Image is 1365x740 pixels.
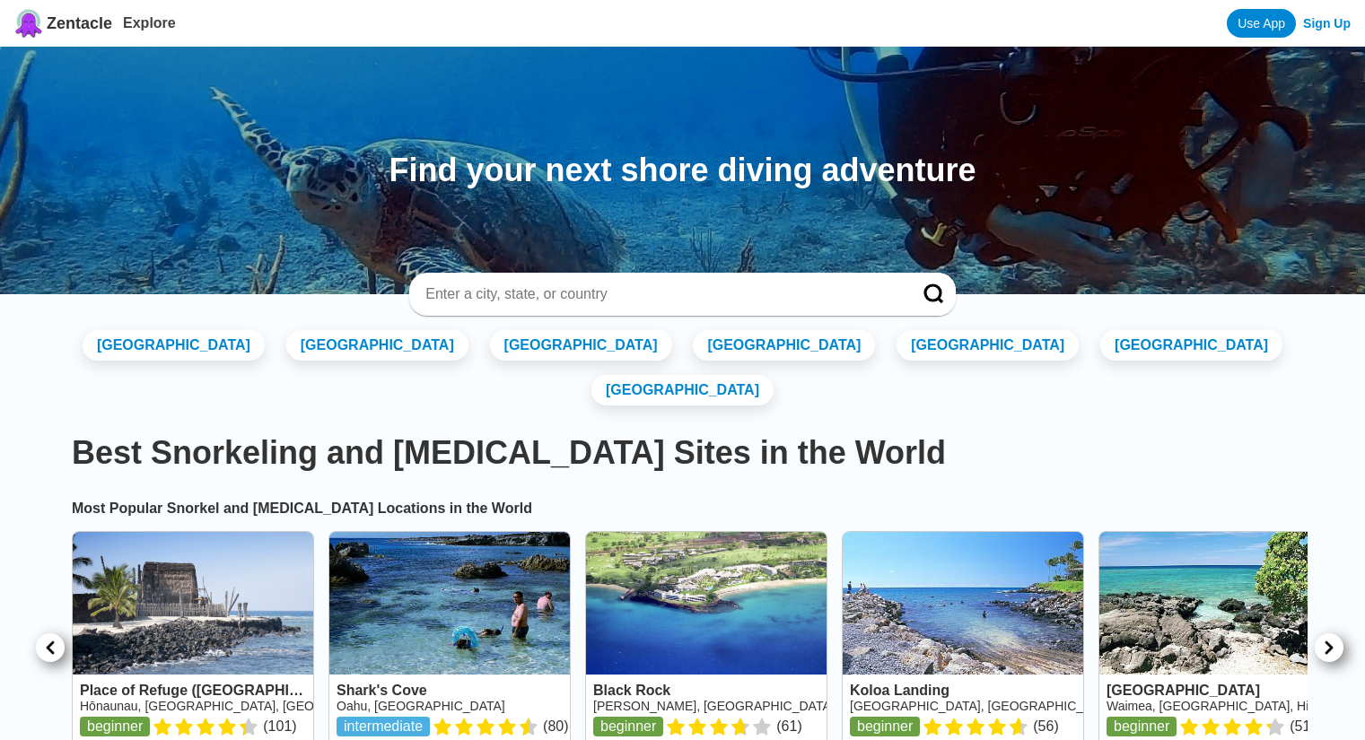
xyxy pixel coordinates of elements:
a: Sign Up [1303,16,1351,30]
h2: Most Popular Snorkel and [MEDICAL_DATA] Locations in the World [72,501,1293,517]
a: [GEOGRAPHIC_DATA] [286,330,468,361]
a: Use App [1227,9,1296,38]
a: Explore [123,15,176,30]
h1: Best Snorkeling and [MEDICAL_DATA] Sites in the World [72,434,1293,472]
img: Zentacle logo [14,9,43,38]
a: [GEOGRAPHIC_DATA] [83,330,265,361]
a: [GEOGRAPHIC_DATA] [591,375,774,405]
a: Zentacle logoZentacle [14,9,112,38]
img: right caret [1318,637,1340,658]
a: [GEOGRAPHIC_DATA] [490,330,672,361]
a: [GEOGRAPHIC_DATA] [693,330,875,361]
a: [GEOGRAPHIC_DATA] [1100,330,1282,361]
input: Enter a city, state, or country [424,285,897,303]
span: Zentacle [47,14,112,33]
img: left caret [39,637,61,658]
a: [GEOGRAPHIC_DATA] [897,330,1079,361]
